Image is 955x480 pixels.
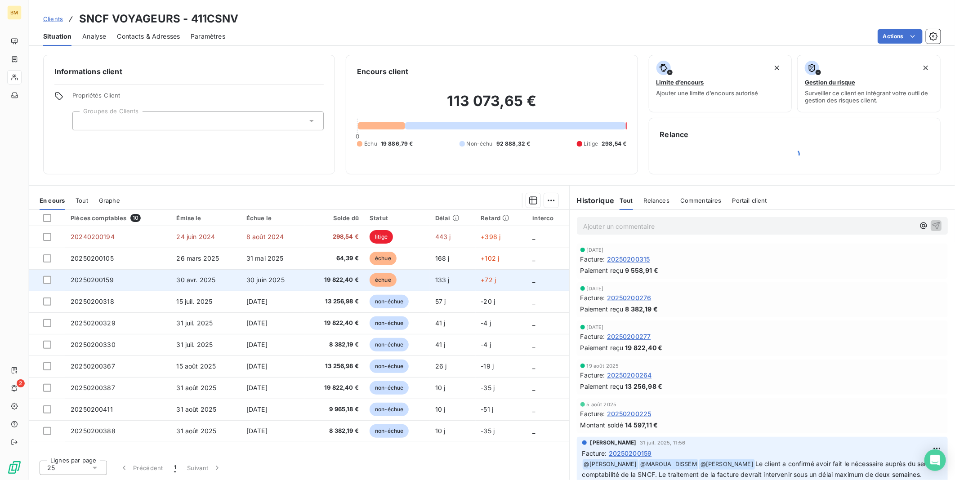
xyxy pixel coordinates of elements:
[310,383,359,392] span: 19 822,40 €
[797,55,941,112] button: Gestion du risqueSurveiller ce client en intégrant votre outil de gestion des risques client.
[481,405,494,413] span: -51 j
[43,15,63,22] span: Clients
[625,343,663,352] span: 19 822,40 €
[625,382,663,391] span: 13 256,98 €
[639,459,698,470] span: @ MAROUA DISSEM
[71,319,116,327] span: 20250200329
[660,129,929,140] h6: Relance
[114,458,169,477] button: Précédent
[649,55,792,112] button: Limite d’encoursAjouter une limite d’encours autorisé
[587,363,619,369] span: 19 août 2025
[481,254,500,262] span: +102 j
[364,140,377,148] span: Échu
[370,316,409,330] span: non-échue
[71,341,116,348] span: 20250200330
[246,341,268,348] span: [DATE]
[625,304,658,314] span: 8 382,19 €
[370,403,409,416] span: non-échue
[435,341,446,348] span: 41 j
[435,319,446,327] span: 41 j
[481,214,522,222] div: Retard
[580,420,624,430] span: Montant soldé
[71,254,114,262] span: 20250200105
[310,232,359,241] span: 298,54 €
[310,214,359,222] div: Solde dû
[533,276,536,284] span: _
[71,384,115,391] span: 20250200387
[71,427,116,435] span: 20250200388
[370,214,424,222] div: Statut
[177,341,213,348] span: 31 juil. 2025
[620,197,633,204] span: Tout
[43,14,63,23] a: Clients
[370,338,409,351] span: non-échue
[435,276,450,284] span: 133 j
[580,293,605,302] span: Facture :
[381,140,413,148] span: 19 886,79 €
[435,298,446,305] span: 57 j
[71,405,113,413] span: 20250200411
[177,298,213,305] span: 15 juil. 2025
[656,89,759,97] span: Ajouter une limite d’encours autorisé
[435,427,446,435] span: 10 j
[246,362,268,370] span: [DATE]
[310,254,359,263] span: 64,39 €
[496,140,531,148] span: 92 888,32 €
[356,133,359,140] span: 0
[435,405,446,413] span: 10 j
[533,254,536,262] span: _
[481,384,495,391] span: -35 j
[583,459,638,470] span: @ [PERSON_NAME]
[580,409,605,418] span: Facture :
[644,197,669,204] span: Relances
[481,319,491,327] span: -4 j
[580,332,605,341] span: Facture :
[177,362,216,370] span: 15 août 2025
[76,197,88,204] span: Tout
[43,32,71,41] span: Situation
[99,197,120,204] span: Graphe
[805,79,855,86] span: Gestion du risque
[533,405,536,413] span: _
[310,276,359,284] span: 19 822,40 €
[246,233,284,240] span: 8 août 2024
[370,252,397,265] span: échue
[177,276,216,284] span: 30 avr. 2025
[584,140,598,148] span: Litige
[370,424,409,438] span: non-échue
[878,29,923,44] button: Actions
[587,402,617,407] span: 5 août 2025
[587,324,604,330] span: [DATE]
[580,370,605,380] span: Facture :
[47,463,55,472] span: 25
[79,11,239,27] h3: SNCF VOYAGEURS - 411CSNV
[602,140,626,148] span: 298,54 €
[246,319,268,327] span: [DATE]
[570,195,615,206] h6: Historique
[71,276,114,284] span: 20250200159
[177,214,236,222] div: Émise le
[182,458,227,477] button: Suivant
[177,384,217,391] span: 31 août 2025
[924,449,946,471] div: Open Intercom Messenger
[640,440,686,445] span: 31 juil. 2025, 11:56
[310,405,359,414] span: 9 965,18 €
[169,458,182,477] button: 1
[607,254,650,264] span: 20250200315
[370,360,409,373] span: non-échue
[587,286,604,291] span: [DATE]
[310,340,359,349] span: 8 382,19 €
[533,362,536,370] span: _
[40,197,65,204] span: En cours
[580,254,605,264] span: Facture :
[246,298,268,305] span: [DATE]
[117,32,180,41] span: Contacts & Adresses
[71,298,114,305] span: 20250200318
[130,214,141,222] span: 10
[370,230,393,244] span: litige
[177,319,213,327] span: 31 juil. 2025
[7,460,22,475] img: Logo LeanPay
[580,304,624,314] span: Paiement reçu
[370,295,409,308] span: non-échue
[481,276,496,284] span: +72 j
